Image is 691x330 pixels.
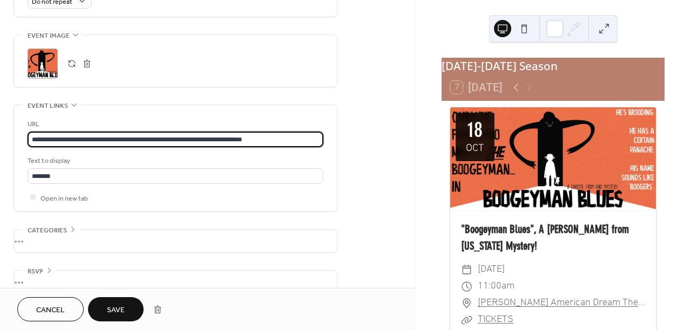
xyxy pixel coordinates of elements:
div: ​ [461,295,472,312]
span: Categories [28,225,67,236]
span: 11:00am [478,278,514,295]
button: Save [88,297,144,321]
span: Cancel [36,305,65,316]
div: ​ [461,262,472,278]
div: ••• [14,271,337,293]
div: [DATE]-[DATE] Season [442,58,665,74]
span: Event links [28,100,68,112]
button: Cancel [17,297,84,321]
div: ; [28,49,58,79]
div: URL [28,119,321,130]
div: 18 [468,120,483,141]
a: "Boogeyman Blues", A [PERSON_NAME] from [US_STATE] Mystery! [461,223,629,252]
span: RSVP [28,266,43,277]
span: Open in new tab [40,192,88,204]
span: Event image [28,30,70,42]
div: Oct [466,143,484,154]
a: TICKETS [478,314,513,325]
span: [DATE] [478,262,505,278]
div: ••• [14,230,337,252]
div: Text to display [28,155,321,167]
span: Save [107,305,125,316]
a: [PERSON_NAME] American Dream Theater [478,295,645,312]
div: ​ [461,312,472,328]
div: ​ [461,278,472,295]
